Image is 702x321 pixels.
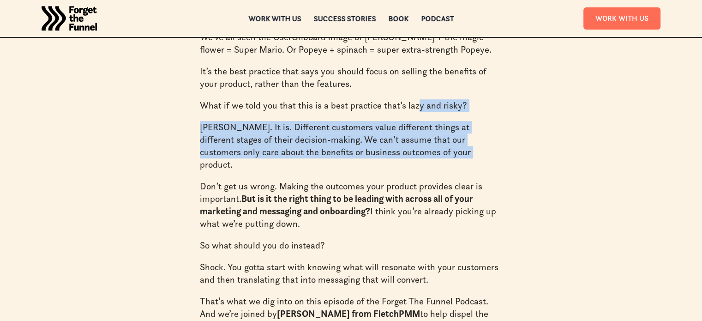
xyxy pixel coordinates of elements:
[200,180,503,230] p: Don’t get us wrong. Making the outcomes your product provides clear is important. I think you’re ...
[200,31,503,56] p: We’ve all seen the UserOnboard image of [PERSON_NAME] + the magic flower = Super Mario. Or Popeye...
[313,15,376,22] a: Success Stories
[277,308,420,320] strong: [PERSON_NAME] from FletchPMM
[421,15,454,22] a: Podcast
[200,65,503,90] p: It’s the best practice that says you should focus on selling the benefits of your product, rather...
[200,121,503,171] p: [PERSON_NAME]. It is. Different customers value different things at different stages of their dec...
[248,15,301,22] a: Work with us
[200,261,503,286] p: Shock. You gotta start with knowing what will resonate with your customers and then translating t...
[200,239,503,252] p: So what should you do instead?
[200,99,503,112] p: What if we told you that this is a best practice that’s lazy and risky?
[388,15,408,22] a: Book
[583,7,660,29] a: Work With Us
[200,193,473,217] strong: But is it the right thing to be leading with across all of your marketing and messaging and onboa...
